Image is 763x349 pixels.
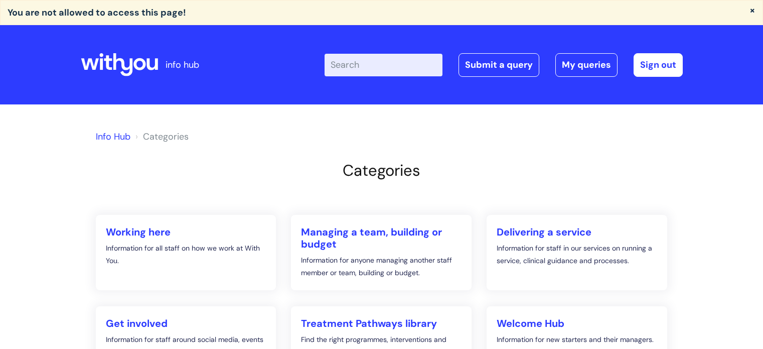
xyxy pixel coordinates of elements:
[497,317,657,329] h2: Welcome Hub
[133,129,189,145] li: Solution home
[459,53,539,76] a: Submit a query
[301,317,462,329] h2: Treatment Pathways library
[96,161,668,180] h2: Categories
[749,6,755,15] button: ×
[96,215,276,290] a: Working here Information for all staff on how we work at With You.
[106,226,266,238] h2: Working here
[555,53,618,76] a: My queries
[166,57,199,73] p: info hub
[487,215,667,290] a: Delivering a service Information for staff in our services on running a service, clinical guidanc...
[325,54,442,76] input: Search
[497,333,657,346] p: Information for new starters and their managers.
[106,242,266,267] p: Information for all staff on how we work at With You.
[301,226,462,250] h2: Managing a team, building or budget
[106,317,266,329] h2: Get involved
[497,226,657,238] h2: Delivering a service
[634,53,683,76] a: Sign out
[497,242,657,267] p: Information for staff in our services on running a service, clinical guidance and processes.
[325,53,683,76] div: | -
[291,215,472,290] a: Managing a team, building or budget Information for anyone managing another staff member or team,...
[301,254,462,279] p: Information for anyone managing another staff member or team, building or budget.
[96,131,130,143] a: Info Hub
